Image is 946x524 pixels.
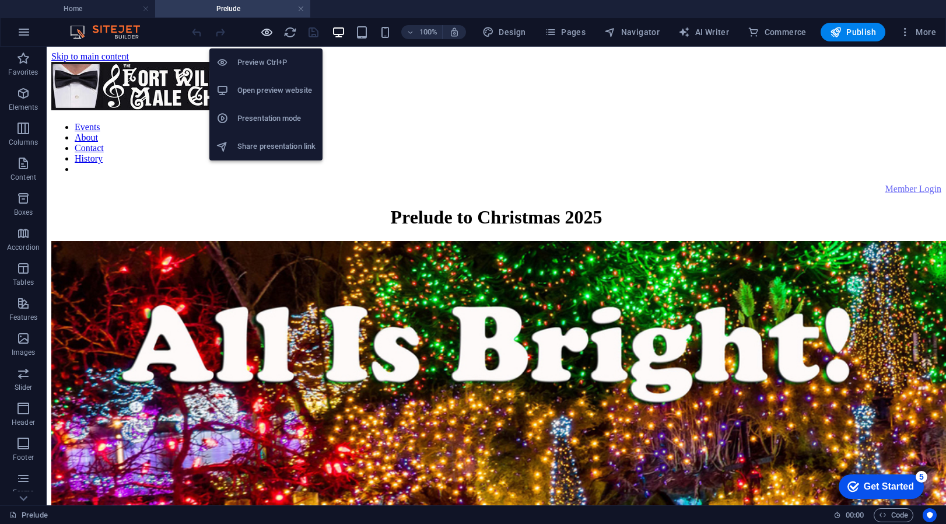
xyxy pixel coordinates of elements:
p: Columns [9,138,38,147]
button: Publish [821,23,885,41]
i: Reload page [283,26,297,39]
p: Images [12,348,36,357]
p: Forms [13,488,34,497]
button: Usercentrics [923,508,937,522]
button: Code [874,508,913,522]
span: Pages [545,26,586,38]
span: Commerce [748,26,807,38]
span: : [854,511,856,519]
img: Editor Logo [67,25,155,39]
h6: Share presentation link [237,139,316,153]
p: Features [9,313,37,322]
i: On resize automatically adjust zoom level to fit chosen device. [449,27,460,37]
button: reload [283,25,297,39]
h6: Session time [833,508,864,522]
p: Boxes [14,208,33,217]
p: Accordion [7,243,40,252]
p: Content [10,173,36,182]
div: 5 [86,2,98,14]
button: Navigator [600,23,664,41]
span: Navigator [604,26,660,38]
h6: Open preview website [237,83,316,97]
span: More [899,26,936,38]
p: Header [12,418,35,427]
a: Click to cancel selection. Double-click to open Pages [9,508,48,522]
button: Commerce [743,23,811,41]
a: Skip to main content [5,5,82,15]
span: Code [879,508,908,522]
span: Design [482,26,526,38]
div: Design (Ctrl+Alt+Y) [478,23,531,41]
button: More [895,23,941,41]
p: Tables [13,278,34,287]
h6: Preview Ctrl+P [237,55,316,69]
h4: Prelude [155,2,310,15]
button: 100% [401,25,443,39]
h6: 100% [419,25,437,39]
span: 00 00 [846,508,864,522]
p: Footer [13,453,34,462]
button: Pages [540,23,590,41]
div: Get Started [34,13,85,23]
h6: Presentation mode [237,111,316,125]
p: Slider [15,383,33,392]
div: Get Started 5 items remaining, 0% complete [9,6,94,30]
span: Publish [830,26,876,38]
button: Design [478,23,531,41]
p: Favorites [8,68,38,77]
button: AI Writer [674,23,734,41]
span: AI Writer [678,26,729,38]
p: Elements [9,103,38,112]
